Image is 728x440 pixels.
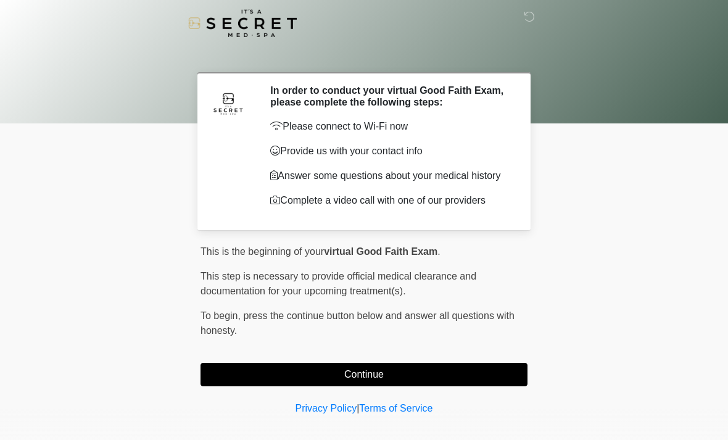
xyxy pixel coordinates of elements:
p: Provide us with your contact info [270,144,509,159]
span: This is the beginning of your [201,246,324,257]
span: . [437,246,440,257]
p: Complete a video call with one of our providers [270,193,509,208]
button: Continue [201,363,527,386]
span: press the continue button below and answer all questions with honesty. [201,310,515,336]
p: Please connect to Wi-Fi now [270,119,509,134]
span: To begin, [201,310,243,321]
span: This step is necessary to provide official medical clearance and documentation for your upcoming ... [201,271,476,296]
img: It's A Secret Med Spa Logo [188,9,297,37]
a: Privacy Policy [296,403,357,413]
a: Terms of Service [359,403,432,413]
img: Agent Avatar [210,85,247,122]
strong: virtual Good Faith Exam [324,246,437,257]
h2: In order to conduct your virtual Good Faith Exam, please complete the following steps: [270,85,509,108]
h1: ‎ ‎ [191,44,537,67]
p: Answer some questions about your medical history [270,168,509,183]
a: | [357,403,359,413]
